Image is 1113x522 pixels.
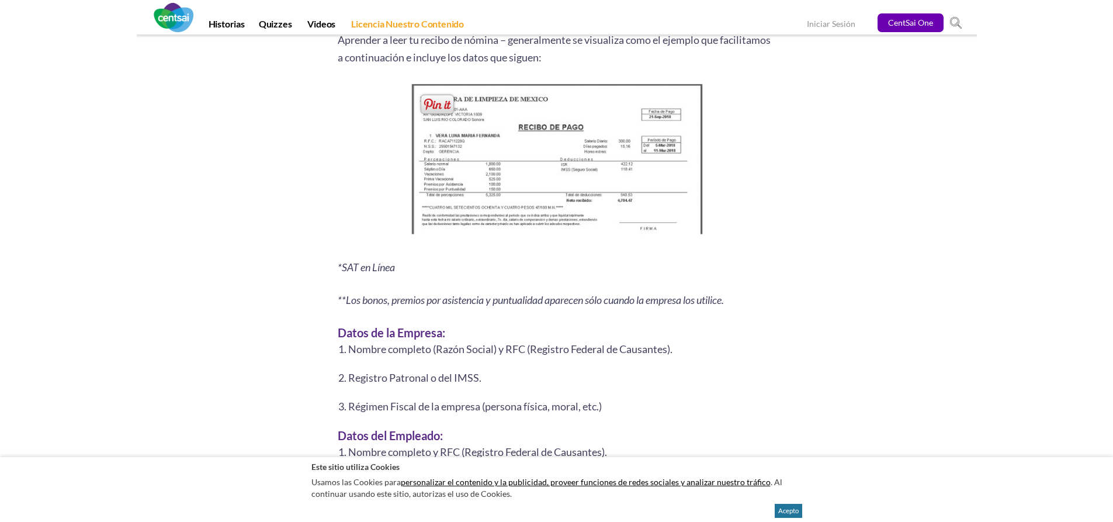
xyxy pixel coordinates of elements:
a: Licencia Nuestro Contenido [344,18,471,34]
h3: Datos del Empleado: [338,427,776,444]
a: CentSai One [878,13,944,32]
li: Nombre completo (Razón Social) y RFC (Registro Federal de Causantes). [348,341,776,357]
h2: Este sitio utiliza Cookies [311,461,802,472]
li: Registro Patronal o del IMSS. [348,370,776,385]
li: Nombre completo y RFC (Registro Federal de Causantes). [348,444,776,459]
a: Iniciar Sesión [807,19,855,31]
a: Quizzes [252,18,299,34]
h3: Datos de la Empresa: [338,324,776,341]
a: Videos [300,18,342,34]
i: **Los bonos, premios por asistencia y puntualidad aparecen sólo cuando la empresa los utilice. [338,294,724,307]
button: Acepto [775,504,802,518]
li: Régimen Fiscal de la empresa (persona física, moral, etc.) [348,399,776,414]
p: Aprender a leer tu recibo de nómina – generalmente se visualiza como el ejemplo que facilitamos a... [338,31,776,66]
p: Usamos las Cookies para . Al continuar usando este sitio, autorizas el uso de Cookies. [311,473,802,502]
i: *SAT en Línea [338,261,395,274]
img: CentSai [154,3,193,32]
a: Historias [202,18,252,34]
